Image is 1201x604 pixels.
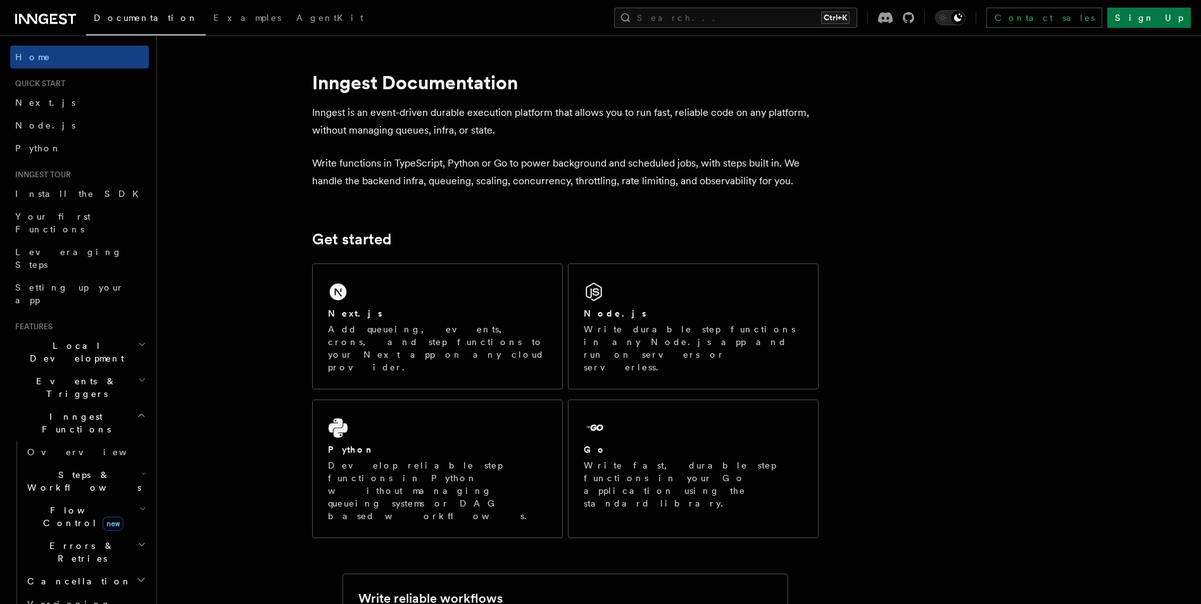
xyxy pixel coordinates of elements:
button: Toggle dark mode [935,10,965,25]
p: Write functions in TypeScript, Python or Go to power background and scheduled jobs, with steps bu... [312,154,819,190]
span: Your first Functions [15,211,91,234]
button: Cancellation [22,570,149,593]
span: Flow Control [22,504,139,529]
a: Get started [312,230,391,248]
button: Events & Triggers [10,370,149,405]
button: Errors & Retries [22,534,149,570]
p: Write durable step functions in any Node.js app and run on servers or serverless. [584,323,803,374]
a: AgentKit [289,4,371,34]
h1: Inngest Documentation [312,71,819,94]
span: new [103,517,123,531]
span: Overview [27,447,158,457]
span: Steps & Workflows [22,469,141,494]
span: Python [15,143,61,153]
h2: Go [584,443,607,456]
h2: Python [328,443,375,456]
span: Events & Triggers [10,375,138,400]
h2: Node.js [584,307,646,320]
a: PythonDevelop reliable step functions in Python without managing queueing systems or DAG based wo... [312,400,563,538]
a: Home [10,46,149,68]
a: Your first Functions [10,205,149,241]
a: GoWrite fast, durable step functions in your Go application using the standard library. [568,400,819,538]
a: Install the SDK [10,182,149,205]
span: Setting up your app [15,282,124,305]
span: Inngest tour [10,170,71,180]
span: Documentation [94,13,198,23]
span: Leveraging Steps [15,247,122,270]
a: Examples [206,4,289,34]
span: Next.js [15,98,75,108]
a: Next.js [10,91,149,114]
p: Inngest is an event-driven durable execution platform that allows you to run fast, reliable code ... [312,104,819,139]
button: Steps & Workflows [22,463,149,499]
p: Add queueing, events, crons, and step functions to your Next app on any cloud provider. [328,323,547,374]
a: Contact sales [986,8,1102,28]
p: Develop reliable step functions in Python without managing queueing systems or DAG based workflows. [328,459,547,522]
a: Node.jsWrite durable step functions in any Node.js app and run on servers or serverless. [568,263,819,389]
span: Examples [213,13,281,23]
a: Python [10,137,149,160]
a: Node.js [10,114,149,137]
kbd: Ctrl+K [821,11,850,24]
span: Local Development [10,339,138,365]
span: Install the SDK [15,189,146,199]
span: Inngest Functions [10,410,137,436]
a: Leveraging Steps [10,241,149,276]
span: Features [10,322,53,332]
span: Home [15,51,51,63]
h2: Next.js [328,307,382,320]
a: Next.jsAdd queueing, events, crons, and step functions to your Next app on any cloud provider. [312,263,563,389]
span: Quick start [10,79,65,89]
p: Write fast, durable step functions in your Go application using the standard library. [584,459,803,510]
button: Flow Controlnew [22,499,149,534]
span: AgentKit [296,13,363,23]
span: Node.js [15,120,75,130]
a: Setting up your app [10,276,149,311]
a: Overview [22,441,149,463]
span: Errors & Retries [22,539,137,565]
button: Inngest Functions [10,405,149,441]
button: Search...Ctrl+K [614,8,857,28]
a: Documentation [86,4,206,35]
button: Local Development [10,334,149,370]
span: Cancellation [22,575,132,588]
a: Sign Up [1107,8,1191,28]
